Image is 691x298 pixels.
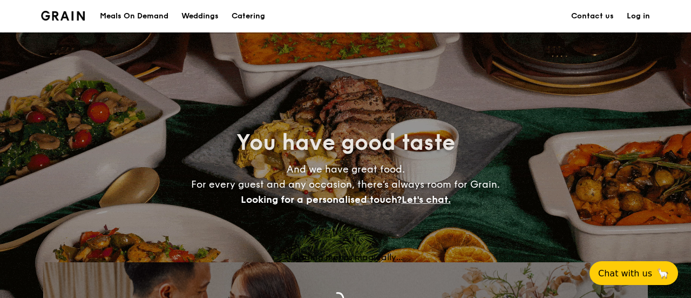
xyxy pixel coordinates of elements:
[402,194,451,206] span: Let's chat.
[43,252,648,262] div: Loading menus magically...
[656,267,669,280] span: 🦙
[590,261,678,285] button: Chat with us🦙
[598,268,652,279] span: Chat with us
[41,11,85,21] a: Logotype
[41,11,85,21] img: Grain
